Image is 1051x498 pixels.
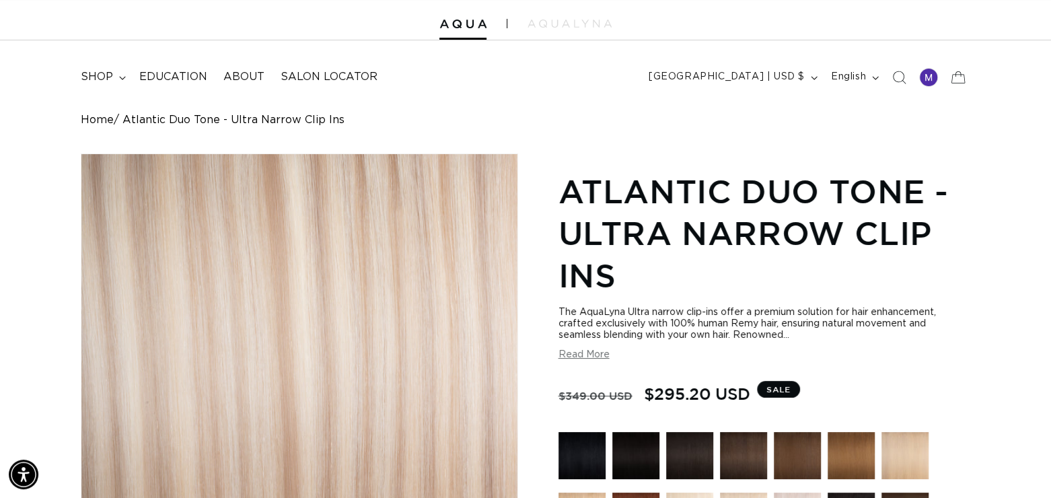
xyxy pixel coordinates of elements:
a: Education [131,62,215,92]
span: shop [81,70,113,84]
a: Home [81,114,114,127]
span: English [831,70,866,84]
img: aqualyna.com [528,20,612,28]
a: 6 Light Brown - Ultra Narrow Clip Ins [828,432,875,486]
h1: Atlantic Duo Tone - Ultra Narrow Clip Ins [558,170,970,296]
summary: Search [884,63,914,92]
a: 1 Black - Ultra Narrow Clip Ins [558,432,606,486]
a: About [215,62,273,92]
div: The AquaLyna Ultra narrow clip-ins offer a premium solution for hair enhancement, crafted exclusi... [558,307,970,341]
span: [GEOGRAPHIC_DATA] | USD $ [649,70,805,84]
span: $295.20 USD [644,381,750,406]
img: 1N Natural Black - Ultra Narrow Clip Ins [612,432,659,479]
button: English [823,65,884,90]
div: Accessibility Menu [9,460,38,489]
img: Aqua Hair Extensions [439,20,486,29]
img: 1B Soft Black - Ultra Narrow Clip Ins [666,432,713,479]
img: 16 Blonde - Ultra Narrow Clip Ins [881,432,929,479]
img: 6 Light Brown - Ultra Narrow Clip Ins [828,432,875,479]
img: 2 Dark Brown - Ultra Narrow Clip Ins [720,432,767,479]
span: Salon Locator [281,70,377,84]
a: 1B Soft Black - Ultra Narrow Clip Ins [666,432,713,486]
span: About [223,70,264,84]
a: 1N Natural Black - Ultra Narrow Clip Ins [612,432,659,486]
img: 1 Black - Ultra Narrow Clip Ins [558,432,606,479]
button: Read More [558,349,610,361]
s: $349.00 USD [558,383,632,408]
img: 4 Medium Brown - Ultra Narrow Clip Ins [774,432,821,479]
span: Education [139,70,207,84]
summary: shop [73,62,131,92]
a: 4 Medium Brown - Ultra Narrow Clip Ins [774,432,821,486]
span: Atlantic Duo Tone - Ultra Narrow Clip Ins [122,114,345,127]
button: [GEOGRAPHIC_DATA] | USD $ [641,65,823,90]
span: Sale [757,381,800,398]
a: 2 Dark Brown - Ultra Narrow Clip Ins [720,432,767,486]
nav: breadcrumbs [81,114,970,127]
a: Salon Locator [273,62,386,92]
iframe: Chat Widget [984,433,1051,498]
a: 16 Blonde - Ultra Narrow Clip Ins [881,432,929,486]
